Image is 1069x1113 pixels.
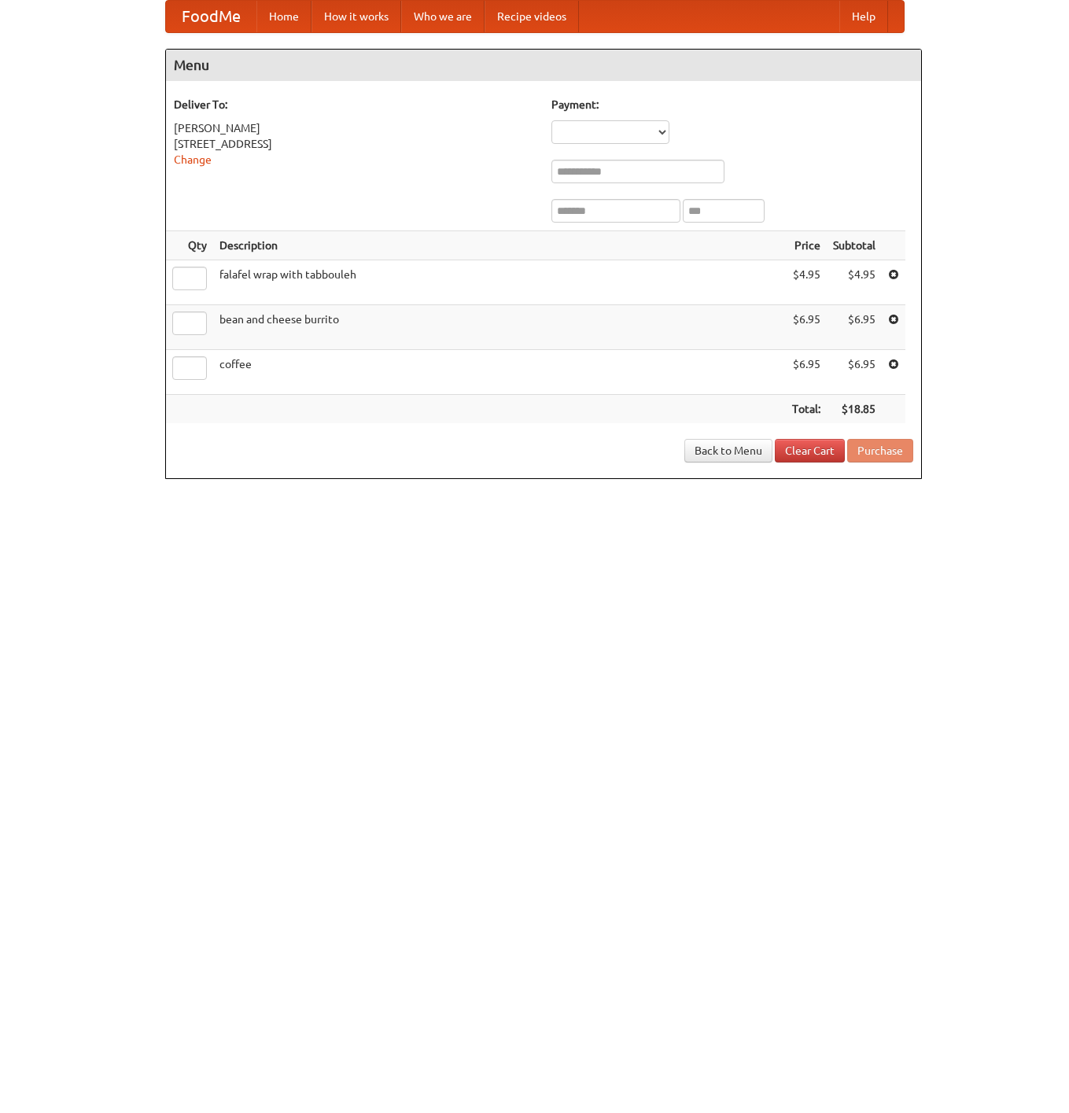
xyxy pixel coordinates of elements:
[786,350,827,395] td: $6.95
[827,350,882,395] td: $6.95
[166,50,921,81] h4: Menu
[485,1,579,32] a: Recipe videos
[839,1,888,32] a: Help
[786,231,827,260] th: Price
[551,97,913,112] h5: Payment:
[684,439,772,463] a: Back to Menu
[213,305,786,350] td: bean and cheese burrito
[311,1,401,32] a: How it works
[166,231,213,260] th: Qty
[213,350,786,395] td: coffee
[775,439,845,463] a: Clear Cart
[174,120,536,136] div: [PERSON_NAME]
[174,97,536,112] h5: Deliver To:
[174,153,212,166] a: Change
[827,395,882,424] th: $18.85
[256,1,311,32] a: Home
[174,136,536,152] div: [STREET_ADDRESS]
[401,1,485,32] a: Who we are
[786,395,827,424] th: Total:
[827,260,882,305] td: $4.95
[847,439,913,463] button: Purchase
[786,305,827,350] td: $6.95
[213,260,786,305] td: falafel wrap with tabbouleh
[827,231,882,260] th: Subtotal
[786,260,827,305] td: $4.95
[166,1,256,32] a: FoodMe
[213,231,786,260] th: Description
[827,305,882,350] td: $6.95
